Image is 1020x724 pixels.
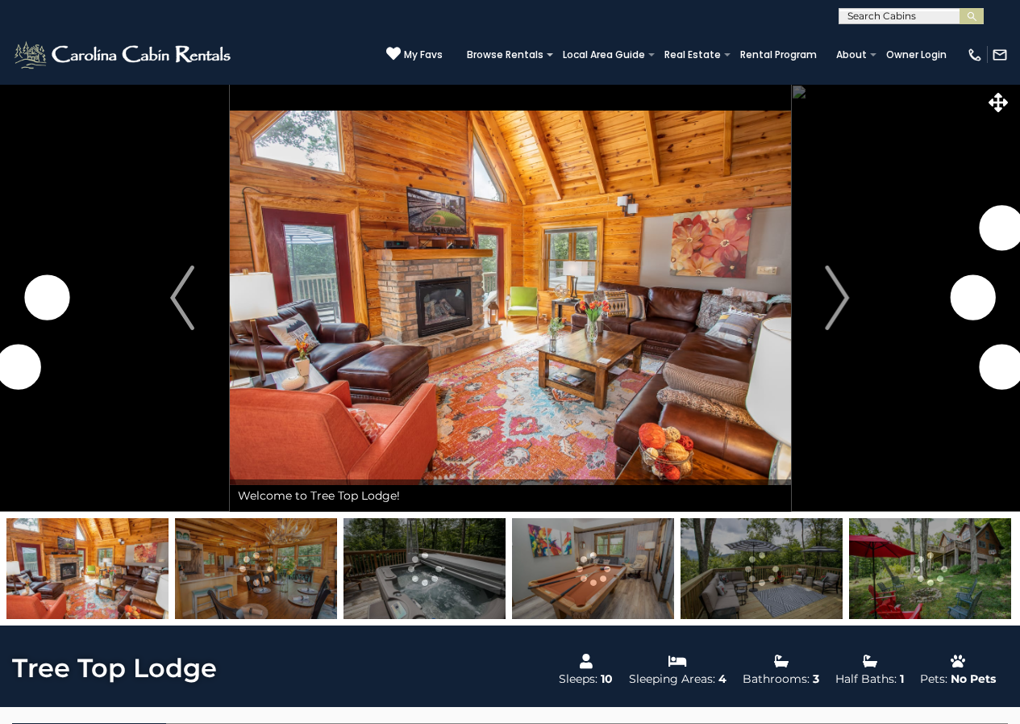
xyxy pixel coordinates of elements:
[555,44,653,66] a: Local Area Guide
[512,518,674,619] img: 163275072
[849,518,1011,619] img: 163275106
[170,266,194,330] img: arrow
[343,518,506,619] img: 163275071
[878,44,955,66] a: Owner Login
[967,47,983,63] img: phone-regular-white.png
[656,44,729,66] a: Real Estate
[230,479,791,512] div: Welcome to Tree Top Lodge!
[6,518,169,619] img: 163275099
[826,266,850,330] img: arrow
[175,518,337,619] img: 163275070
[386,46,443,63] a: My Favs
[828,44,875,66] a: About
[404,48,443,62] span: My Favs
[681,518,843,619] img: 163275073
[790,84,885,512] button: Next
[135,84,229,512] button: Previous
[992,47,1008,63] img: mail-regular-white.png
[459,44,552,66] a: Browse Rentals
[732,44,825,66] a: Rental Program
[12,39,235,71] img: White-1-2.png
